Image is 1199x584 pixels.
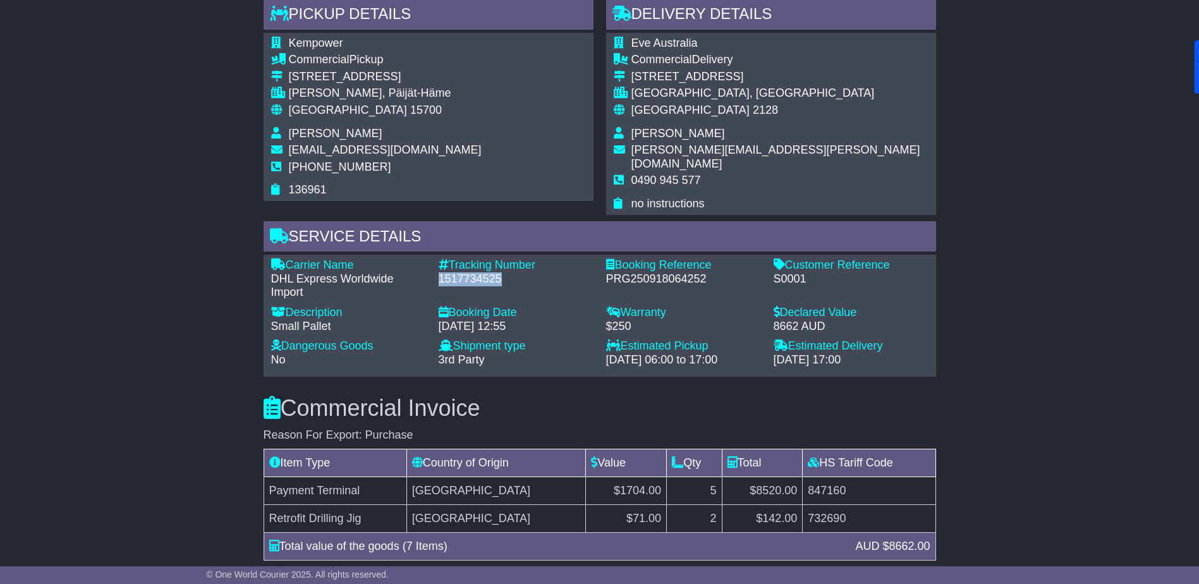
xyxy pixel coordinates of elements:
div: DHL Express Worldwide Import [271,272,426,300]
div: [GEOGRAPHIC_DATA], [GEOGRAPHIC_DATA] [631,87,928,100]
span: [PERSON_NAME] [289,127,382,140]
span: 15700 [410,104,442,116]
div: Tracking Number [439,259,593,272]
span: 136961 [289,183,327,196]
td: $8520.00 [722,477,803,504]
td: Retrofit Drilling Jig [264,504,406,532]
td: Total [722,449,803,477]
span: No [271,353,286,366]
span: [PERSON_NAME] [631,127,725,140]
span: [PHONE_NUMBER] [289,161,391,173]
div: Pickup [289,53,482,67]
div: Total value of the goods (7 Items) [263,538,849,555]
div: Shipment type [439,339,593,353]
td: $1704.00 [586,477,667,504]
span: Eve Australia [631,37,698,49]
span: Commercial [289,53,350,66]
div: Warranty [606,306,761,320]
td: [GEOGRAPHIC_DATA] [406,504,586,532]
div: [STREET_ADDRESS] [289,70,482,84]
span: [GEOGRAPHIC_DATA] [631,104,750,116]
span: © One World Courier 2025. All rights reserved. [206,569,389,580]
td: HS Tariff Code [803,449,935,477]
td: 5 [667,477,722,504]
div: [DATE] 12:55 [439,320,593,334]
div: Booking Date [439,306,593,320]
span: Kempower [289,37,343,49]
div: [PERSON_NAME], Päijät-Häme [289,87,482,100]
td: 847160 [803,477,935,504]
div: S0001 [774,272,928,286]
div: Small Pallet [271,320,426,334]
div: 8662 AUD [774,320,928,334]
td: Country of Origin [406,449,586,477]
div: [DATE] 17:00 [774,353,928,367]
div: Estimated Pickup [606,339,761,353]
td: 2 [667,504,722,532]
div: [DATE] 06:00 to 17:00 [606,353,761,367]
div: Reason For Export: Purchase [264,429,936,442]
div: PRG250918064252 [606,272,761,286]
span: [EMAIL_ADDRESS][DOMAIN_NAME] [289,143,482,156]
td: $71.00 [586,504,667,532]
div: Carrier Name [271,259,426,272]
span: [GEOGRAPHIC_DATA] [289,104,407,116]
div: Declared Value [774,306,928,320]
div: Dangerous Goods [271,339,426,353]
td: $142.00 [722,504,803,532]
td: Value [586,449,667,477]
div: AUD $8662.00 [849,538,936,555]
div: [STREET_ADDRESS] [631,70,928,84]
span: [PERSON_NAME][EMAIL_ADDRESS][PERSON_NAME][DOMAIN_NAME] [631,143,920,170]
td: Payment Terminal [264,477,406,504]
div: Service Details [264,221,936,255]
div: Customer Reference [774,259,928,272]
h3: Commercial Invoice [264,396,936,421]
div: Description [271,306,426,320]
td: Qty [667,449,722,477]
span: 3rd Party [439,353,485,366]
span: no instructions [631,197,705,210]
div: 1517734525 [439,272,593,286]
div: Estimated Delivery [774,339,928,353]
div: Booking Reference [606,259,761,272]
td: 732690 [803,504,935,532]
td: Item Type [264,449,406,477]
span: Commercial [631,53,692,66]
span: 0490 945 577 [631,174,701,186]
span: 2128 [753,104,778,116]
div: Delivery [631,53,928,67]
div: $250 [606,320,761,334]
td: [GEOGRAPHIC_DATA] [406,477,586,504]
